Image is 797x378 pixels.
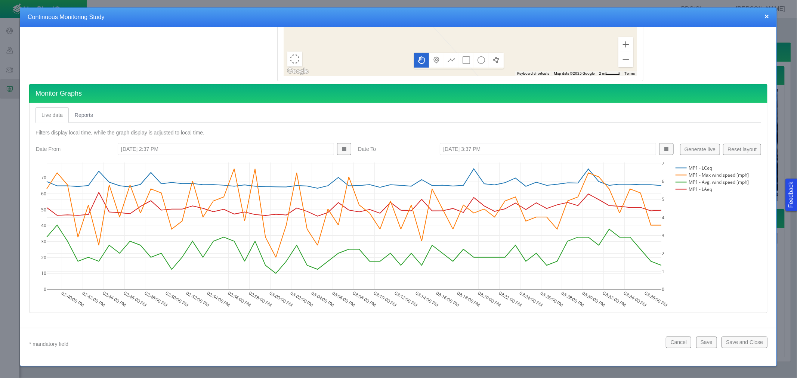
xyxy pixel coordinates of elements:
[666,337,691,348] button: Cancel
[624,71,635,75] a: Terms (opens in new tab)
[696,337,717,348] button: Save
[69,107,99,123] a: Reports
[659,143,673,155] button: Show Date Picker
[118,143,334,155] input: m/d/yyyy, h:mm AM/PM
[337,143,351,155] button: Show Date Picker
[35,107,69,123] a: Live data
[597,71,622,76] button: Map Scale: 2 m per 35 pixels
[30,142,112,156] label: Date From
[618,37,633,52] button: Zoom in
[474,53,489,68] button: Draw a circle
[680,144,720,155] button: Generate live
[723,144,761,155] button: Reset layout
[35,130,204,136] span: Filters display local time, while the graph display is adjusted to local time.
[414,53,429,68] button: Move the map
[517,71,549,76] button: Keyboard shortcuts
[459,53,474,68] button: Draw a rectangle
[440,143,656,155] input: m/d/yyyy, h:mm AM/PM
[429,53,444,68] button: Add a marker
[352,142,434,156] label: Date To
[722,337,767,348] button: Save and Close
[287,52,302,66] button: Select area
[29,84,767,103] h4: Monitor Graphs
[29,340,660,349] p: * mandatory field
[285,66,310,76] a: Open this area in Google Maps (opens a new window)
[489,53,504,68] button: Draw a polygon
[444,53,459,68] button: Draw a multipoint line
[618,52,633,67] button: Zoom out
[599,71,605,75] span: 2 m
[28,13,769,21] h4: Continuous Monitoring Study
[285,66,310,76] img: Google
[554,71,594,75] span: Map data ©2025 Google
[764,12,769,20] button: close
